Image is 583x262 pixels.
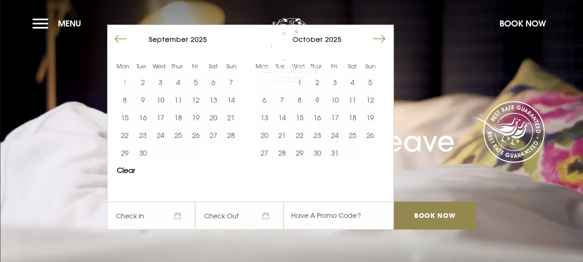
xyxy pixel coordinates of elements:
button: 9 [134,91,151,109]
button: 28 [222,126,240,144]
td: Choose Friday, October 3, 2025 as your start date. [326,73,344,91]
span: 2025 [325,35,342,43]
button: 11 [169,91,187,109]
td: Choose Friday, October 31, 2025 as your start date. [326,144,344,162]
button: 18 [344,109,361,126]
td: Choose Sunday, October 12, 2025 as your start date. [361,91,379,109]
td: Choose Thursday, October 30, 2025 as your start date. [308,144,326,162]
button: 20 [255,126,273,144]
td: Choose Thursday, September 11, 2025 as your start date. [169,91,187,109]
td: Choose Monday, September 29, 2025 as your start date. [116,144,134,162]
td: Choose Tuesday, September 9, 2025 as your start date. [134,91,151,109]
button: 16 [308,109,326,126]
td: Choose Thursday, October 9, 2025 as your start date. [308,91,326,109]
button: 19 [187,109,205,126]
td: Choose Friday, September 26, 2025 as your start date. [187,126,205,144]
button: 21 [222,109,240,126]
button: 4 [169,73,187,91]
button: 29 [291,144,308,162]
button: 27 [205,126,222,144]
button: 7 [273,91,290,109]
button: 6 [205,73,222,91]
td: Choose Wednesday, October 29, 2025 as your start date. [291,144,308,162]
td: Choose Wednesday, September 24, 2025 as your start date. [152,126,169,144]
button: 7 [222,73,240,91]
button: 19 [361,109,379,126]
td: Choose Wednesday, September 17, 2025 as your start date. [152,109,169,126]
td: Choose Wednesday, October 8, 2025 as your start date. [291,91,308,109]
td: Choose Tuesday, September 16, 2025 as your start date. [134,109,151,126]
button: 24 [152,126,169,144]
td: Choose Saturday, September 13, 2025 as your start date. [205,91,222,109]
td: Choose Sunday, October 26, 2025 as your start date. [361,126,379,144]
td: Choose Wednesday, October 22, 2025 as your start date. [291,126,308,144]
td: Choose Tuesday, September 23, 2025 as your start date. [134,126,151,144]
button: 17 [152,109,169,126]
button: 12 [361,91,379,109]
button: Move backward to switch to the previous month. [112,30,129,48]
td: Choose Monday, October 13, 2025 as your start date. [255,109,273,126]
button: 30 [134,144,151,162]
td: Choose Tuesday, September 30, 2025 as your start date. [134,144,151,162]
button: 10 [152,91,169,109]
button: 23 [134,126,151,144]
button: Move forward to switch to the next month. [370,30,388,48]
button: 8 [291,91,308,109]
button: 25 [169,126,187,144]
span: Check In [107,202,195,229]
td: Choose Monday, September 22, 2025 as your start date. [116,126,134,144]
td: Choose Tuesday, October 28, 2025 as your start date. [273,144,290,162]
button: 16 [134,109,151,126]
td: Choose Friday, September 19, 2025 as your start date. [187,109,205,126]
td: Choose Thursday, September 25, 2025 as your start date. [169,126,187,144]
button: 22 [116,126,134,144]
td: Choose Saturday, October 11, 2025 as your start date. [344,91,361,109]
td: Choose Monday, October 27, 2025 as your start date. [255,144,273,162]
td: Choose Friday, September 5, 2025 as your start date. [187,73,205,91]
td: Choose Saturday, September 20, 2025 as your start date. [205,109,222,126]
td: Choose Saturday, October 4, 2025 as your start date. [344,73,361,91]
span: September [149,35,188,43]
img: Clandeboye Lodge [262,18,318,83]
td: Choose Sunday, September 7, 2025 as your start date. [222,73,240,91]
td: Choose Monday, September 15, 2025 as your start date. [116,109,134,126]
td: Choose Sunday, October 19, 2025 as your start date. [361,109,379,126]
span: Menu [58,18,81,29]
button: 21 [273,126,290,144]
button: 9 [308,91,326,109]
span: Check Out [195,202,283,229]
td: Choose Saturday, September 6, 2025 as your start date. [205,73,222,91]
td: Choose Monday, September 8, 2025 as your start date. [116,91,134,109]
input: Have A Promo Code? [283,202,394,229]
td: Choose Friday, September 12, 2025 as your start date. [187,91,205,109]
span: 2025 [191,35,207,43]
td: Choose Wednesday, October 15, 2025 as your start date. [291,109,308,126]
button: 10 [326,91,344,109]
td: Choose Sunday, September 28, 2025 as your start date. [222,126,240,144]
td: Choose Friday, October 10, 2025 as your start date. [326,91,344,109]
button: 2 [134,73,151,91]
td: Choose Sunday, September 14, 2025 as your start date. [222,91,240,109]
td: Choose Thursday, September 4, 2025 as your start date. [169,73,187,91]
button: 3 [152,73,169,91]
td: Choose Sunday, September 21, 2025 as your start date. [222,109,240,126]
button: 15 [291,109,308,126]
button: 23 [308,126,326,144]
button: Book Now [495,13,551,33]
td: Choose Tuesday, September 2, 2025 as your start date. [134,73,151,91]
button: 22 [291,126,308,144]
td: Choose Saturday, September 27, 2025 as your start date. [205,126,222,144]
button: 25 [344,126,361,144]
button: 29 [116,144,134,162]
td: Choose Friday, October 17, 2025 as your start date. [326,109,344,126]
button: 11 [344,91,361,109]
button: 13 [255,109,273,126]
td: Choose Monday, October 6, 2025 as your start date. [255,91,273,109]
td: Choose Saturday, October 18, 2025 as your start date. [344,109,361,126]
button: 17 [326,109,344,126]
button: 31 [326,144,344,162]
button: 27 [255,144,273,162]
button: 5 [187,73,205,91]
td: Choose Tuesday, October 21, 2025 as your start date. [273,126,290,144]
td: Choose Saturday, October 25, 2025 as your start date. [344,126,361,144]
